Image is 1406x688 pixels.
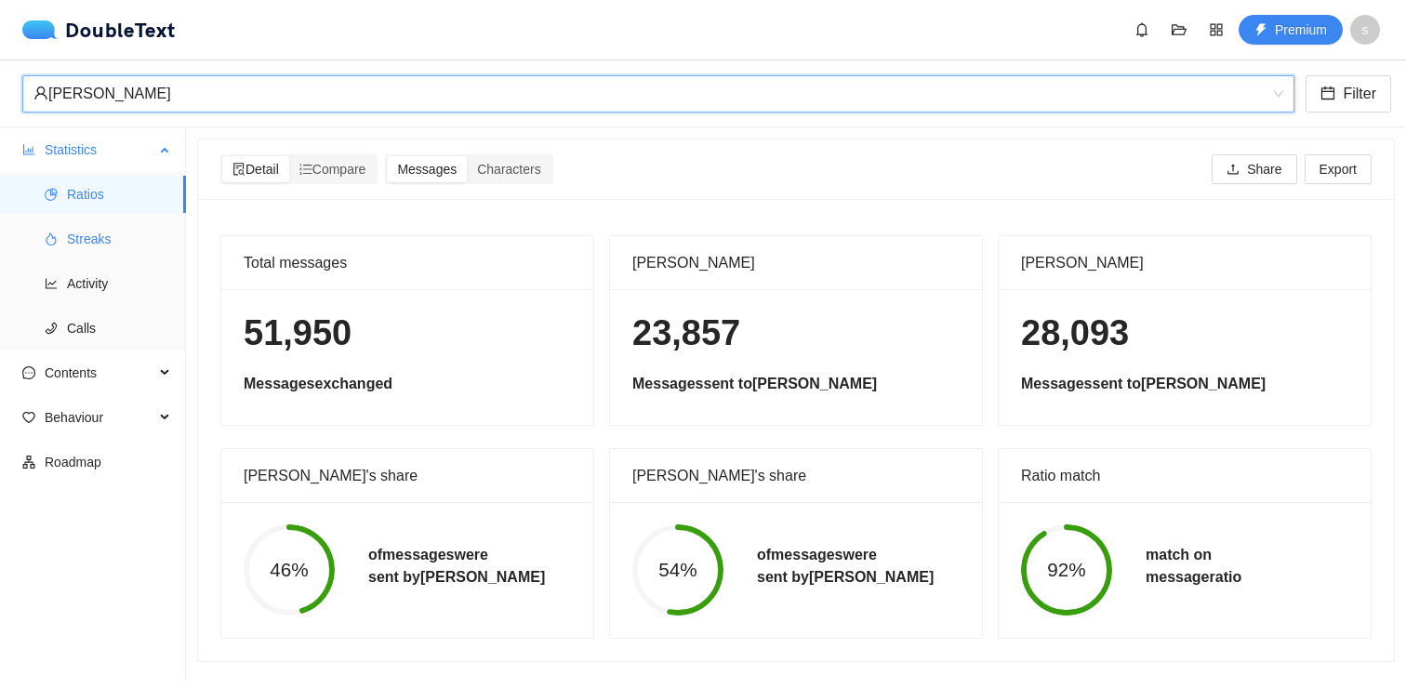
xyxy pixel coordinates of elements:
button: thunderboltPremium [1239,15,1343,45]
span: Filter [1343,82,1376,105]
span: Behaviour [45,399,154,436]
button: appstore [1201,15,1231,45]
button: folder-open [1164,15,1194,45]
div: DoubleText [22,20,176,39]
h5: Messages sent to [PERSON_NAME] [1021,373,1348,395]
div: [PERSON_NAME]'s share [632,449,960,502]
span: appstore [1202,22,1230,37]
span: user [33,86,48,100]
button: Export [1305,154,1372,184]
div: Total messages [244,236,571,289]
h1: 28,093 [1021,311,1348,355]
div: [PERSON_NAME] [33,76,1267,112]
span: 92% [1021,561,1112,580]
span: Premium [1275,20,1327,40]
span: Export [1320,159,1357,179]
span: Roadmap [45,443,171,481]
span: Activity [67,265,171,302]
button: bell [1127,15,1157,45]
span: 54% [632,561,723,580]
span: fire [45,232,58,245]
span: folder-open [1165,22,1193,37]
span: Contents [45,354,154,391]
div: [PERSON_NAME] [632,236,960,289]
span: Streaks [67,220,171,258]
span: pie-chart [45,188,58,201]
span: Ratios [67,176,171,213]
button: uploadShare [1212,154,1296,184]
h1: 51,950 [244,311,571,355]
span: Statistics [45,131,154,168]
span: bell [1128,22,1156,37]
span: 46% [244,561,335,580]
span: s [1362,15,1369,45]
img: logo [22,20,65,39]
span: thunderbolt [1254,23,1267,38]
span: apartment [22,456,35,469]
div: [PERSON_NAME]'s share [244,449,571,502]
span: calendar [1320,86,1335,103]
span: Derrick [33,76,1283,112]
span: Compare [299,162,366,177]
span: heart [22,411,35,424]
span: Share [1247,159,1281,179]
span: line-chart [45,277,58,290]
span: Calls [67,310,171,347]
h1: 23,857 [632,311,960,355]
span: Messages [397,162,457,177]
span: message [22,366,35,379]
span: phone [45,322,58,335]
div: [PERSON_NAME] [1021,236,1348,289]
h5: Messages exchanged [244,373,571,395]
div: Ratio match [1021,449,1348,502]
h5: match on message ratio [1146,544,1241,589]
span: Detail [232,162,279,177]
span: file-search [232,163,245,176]
h5: of messages were sent by [PERSON_NAME] [368,544,545,589]
button: calendarFilter [1306,75,1391,112]
span: upload [1227,163,1240,178]
h5: of messages were sent by [PERSON_NAME] [757,544,934,589]
span: Characters [477,162,540,177]
span: bar-chart [22,143,35,156]
span: ordered-list [299,163,312,176]
a: logoDoubleText [22,20,176,39]
h5: Messages sent to [PERSON_NAME] [632,373,960,395]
